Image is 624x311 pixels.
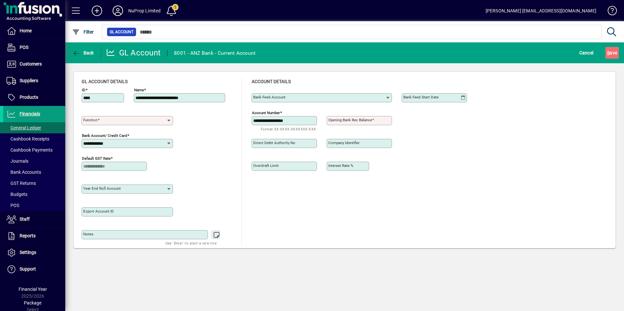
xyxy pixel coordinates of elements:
[82,133,127,138] mat-label: Bank Account/ Credit card
[253,163,279,168] mat-label: Overdraft limit
[7,158,28,164] span: Journals
[328,141,360,145] mat-label: Company identifier
[3,23,65,39] a: Home
[7,147,53,153] span: Cashbook Payments
[72,50,94,55] span: Back
[253,95,286,99] mat-label: Bank Feed Account
[3,228,65,244] a: Reports
[20,111,40,116] span: Financials
[7,192,27,197] span: Budgets
[7,125,41,130] span: General Ledger
[328,163,353,168] mat-label: Interest rate %
[82,88,86,92] mat-label: ID
[3,89,65,106] a: Products
[72,29,94,35] span: Filter
[20,95,38,100] span: Products
[128,6,161,16] div: NuProp Limited
[3,261,65,277] a: Support
[83,118,98,122] mat-label: Function
[3,56,65,72] a: Customers
[20,28,32,33] span: Home
[3,189,65,200] a: Budgets
[83,232,93,236] mat-label: Notes
[3,155,65,167] a: Journals
[20,250,36,255] span: Settings
[70,26,96,38] button: Filter
[165,239,217,247] mat-hint: Use 'Enter' to start a new line
[7,181,36,186] span: GST Returns
[19,287,47,292] span: Financial Year
[7,203,19,208] span: POS
[252,79,291,84] span: Account details
[403,95,439,99] mat-label: Bank Feed Start Date
[328,118,372,122] mat-label: Opening bank rec balance
[106,48,161,58] div: GL Account
[603,1,616,22] a: Knowledge Base
[20,78,38,83] span: Suppliers
[253,141,295,145] mat-label: Direct debit authority no
[110,29,133,35] span: GL Account
[107,5,128,17] button: Profile
[3,211,65,228] a: Staff
[579,48,594,58] span: Cancel
[24,300,41,305] span: Package
[3,244,65,261] a: Settings
[3,73,65,89] a: Suppliers
[82,79,128,84] span: GL account details
[607,48,617,58] span: ave
[3,133,65,144] a: Cashbook Receipts
[486,6,596,16] div: [PERSON_NAME] [EMAIL_ADDRESS][DOMAIN_NAME]
[3,178,65,189] a: GST Returns
[86,5,107,17] button: Add
[70,47,96,59] button: Back
[20,266,36,272] span: Support
[578,47,595,59] button: Cancel
[3,200,65,211] a: POS
[7,136,49,141] span: Cashbook Receipts
[607,50,610,55] span: S
[134,88,144,92] mat-label: Name
[261,125,316,133] mat-hint: Format XX-XXXX-XXXXXXX-XXX
[83,209,114,214] mat-label: Export account ID
[20,61,42,67] span: Customers
[174,48,256,58] div: 8001 - ANZ Bank - Current Account
[3,122,65,133] a: General Ledger
[83,186,121,191] mat-label: Year end roll account
[3,144,65,155] a: Cashbook Payments
[605,47,619,59] button: Save
[20,233,36,238] span: Reports
[7,170,41,175] span: Bank Accounts
[3,39,65,56] a: POS
[20,216,30,222] span: Staff
[3,167,65,178] a: Bank Accounts
[65,47,101,59] app-page-header-button: Back
[20,45,28,50] span: POS
[82,156,111,161] mat-label: Default GST rate
[252,111,280,115] mat-label: Account number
